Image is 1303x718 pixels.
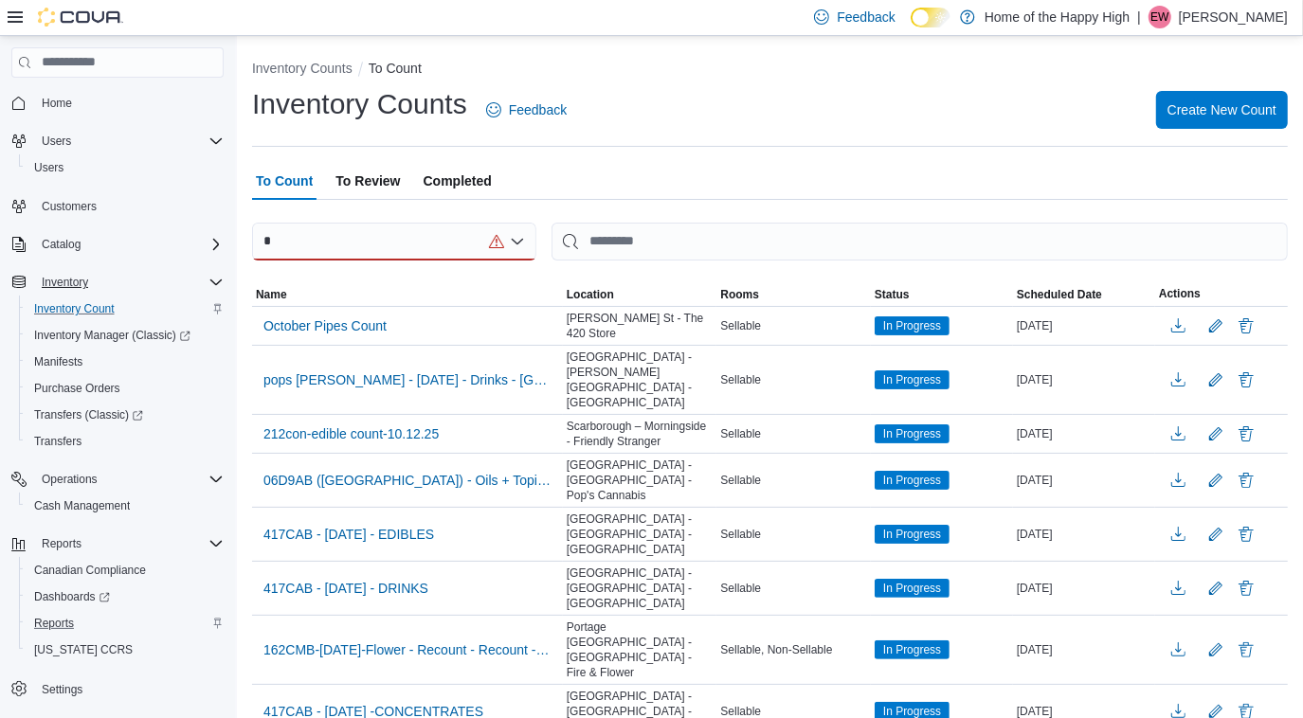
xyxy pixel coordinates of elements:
span: Reports [27,612,224,635]
button: Inventory Count [19,296,231,322]
span: In Progress [883,580,941,597]
span: Customers [42,199,97,214]
button: Operations [4,466,231,493]
a: Transfers [27,430,89,453]
span: [GEOGRAPHIC_DATA] - [GEOGRAPHIC_DATA] - [GEOGRAPHIC_DATA] [567,512,714,557]
button: Delete [1235,469,1258,492]
span: In Progress [875,316,950,335]
button: Inventory [4,269,231,296]
button: Status [871,283,1013,306]
span: 212con-edible count-10.12.25 [263,424,439,443]
span: Dark Mode [911,27,912,28]
span: In Progress [875,471,950,490]
span: 162CMB-[DATE]-Flower - Recount - Recount - Recount [263,640,552,659]
button: Delete [1235,577,1258,600]
span: Home [34,91,224,115]
button: Reports [19,610,231,637]
div: Sellable [716,368,871,391]
span: Reports [34,532,224,555]
button: Purchase Orders [19,375,231,402]
span: Transfers [34,434,81,449]
button: Catalog [4,231,231,258]
span: Manifests [27,350,224,373]
span: Reports [42,536,81,551]
span: Transfers [27,430,224,453]
img: Cova [38,8,123,27]
a: Inventory Count [27,297,122,320]
button: Catalog [34,233,88,256]
button: Manifests [19,349,231,375]
span: 417CAB - [DATE] - EDIBLES [263,525,434,544]
button: Delete [1235,422,1258,445]
span: Inventory Count [27,297,224,320]
a: Manifests [27,350,90,373]
a: Dashboards [19,583,231,610]
button: Delete [1235,368,1258,391]
h1: Inventory Counts [252,85,467,123]
span: Create New Count [1167,100,1276,119]
button: Name [252,283,563,306]
button: October Pipes Count [256,312,394,340]
span: Canadian Compliance [27,559,224,582]
div: [DATE] [1013,638,1155,661]
span: Transfers (Classic) [34,407,143,422]
button: Users [19,154,231,181]
span: In Progress [875,525,950,544]
button: 162CMB-[DATE]-Flower - Recount - Recount - Recount [256,636,559,664]
a: Inventory Manager (Classic) [27,324,198,347]
span: In Progress [883,526,941,543]
span: Purchase Orders [27,377,224,400]
button: To Count [369,61,422,76]
button: 417CAB - [DATE] - DRINKS [256,574,436,602]
button: Edit count details [1204,466,1227,494]
button: Reports [4,530,231,557]
span: Users [34,160,63,175]
span: In Progress [883,371,941,388]
span: [US_STATE] CCRS [34,642,133,657]
div: [DATE] [1013,314,1155,337]
span: Catalog [42,237,81,252]
span: 06D9AB ([GEOGRAPHIC_DATA]) - Oils + Topicals - [DATE] [263,471,552,490]
span: Rooms [720,287,759,302]
span: Feedback [509,100,567,119]
button: Delete [1235,314,1258,337]
a: [US_STATE] CCRS [27,638,140,661]
span: Operations [34,468,224,491]
span: Customers [34,194,224,218]
p: | [1137,6,1141,28]
span: Inventory [42,275,88,290]
button: Open list of options [510,234,525,249]
button: 212con-edible count-10.12.25 [256,420,446,448]
button: Edit count details [1204,312,1227,340]
div: Sellable [716,577,871,600]
a: Settings [34,678,90,701]
span: In Progress [883,472,941,489]
span: Catalog [34,233,224,256]
button: 06D9AB ([GEOGRAPHIC_DATA]) - Oils + Topicals - [DATE] [256,466,559,494]
a: Transfers (Classic) [27,404,151,426]
span: Users [34,130,224,153]
a: Inventory Manager (Classic) [19,322,231,349]
span: Cash Management [34,498,130,513]
span: In Progress [883,425,941,442]
a: Customers [34,195,104,218]
div: Sellable [716,523,871,546]
a: Transfers (Classic) [19,402,231,428]
button: Inventory Counts [252,61,353,76]
button: Edit count details [1204,420,1227,448]
span: In Progress [875,579,950,598]
span: EW [1150,6,1168,28]
span: In Progress [875,640,950,659]
a: Feedback [479,91,574,129]
span: Canadian Compliance [34,563,146,578]
span: Operations [42,472,98,487]
div: Sellable [716,422,871,445]
span: In Progress [875,424,950,443]
div: Sellable, Non-Sellable [716,638,871,661]
span: Users [42,134,71,149]
div: [DATE] [1013,422,1155,445]
span: Status [875,287,910,302]
a: Canadian Compliance [27,559,154,582]
span: Cash Management [27,494,224,517]
span: Reports [34,616,74,631]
